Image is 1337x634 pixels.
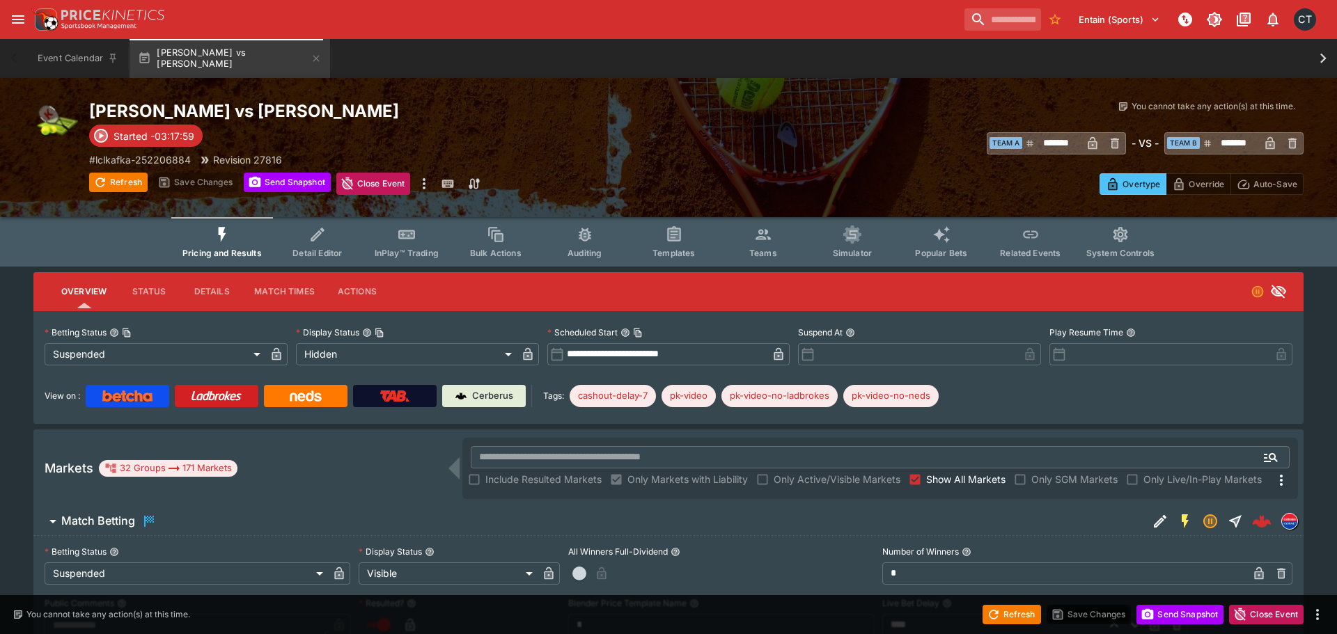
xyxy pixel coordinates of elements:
img: lclkafka [1282,514,1297,529]
p: Revision 27816 [213,152,282,167]
img: Neds [290,390,321,402]
button: Select Tenant [1070,8,1168,31]
span: Show All Markets [926,472,1006,486]
button: Cameron Tarver [1290,4,1320,35]
button: Toggle light/dark mode [1202,7,1227,32]
div: 262ecfc9-078c-4dc8-a3f0-15f10b97ca0b [1252,512,1272,531]
p: Betting Status [45,326,107,338]
img: tennis.png [33,100,78,145]
button: Refresh [89,173,148,192]
a: Cerberus [442,385,526,407]
span: Team B [1167,137,1200,149]
h6: - VS - [1132,136,1159,150]
span: Team A [990,137,1022,149]
div: 32 Groups 171 Markets [104,460,232,477]
span: Detail Editor [292,248,342,258]
span: Only Live/In-Play Markets [1143,472,1262,486]
button: Play Resume Time [1126,328,1136,338]
p: Scheduled Start [547,326,618,338]
button: Actions [326,275,389,308]
h5: Markets [45,460,93,476]
p: Cerberus [472,389,513,403]
button: Documentation [1231,7,1256,32]
span: Popular Bets [915,248,967,258]
button: Event Calendar [29,39,127,78]
svg: Suspended [1251,285,1265,299]
span: pk-video-no-ladbrokes [721,389,838,403]
h6: Match Betting [61,514,135,528]
p: You cannot take any action(s) at this time. [1132,100,1295,113]
button: Straight [1223,509,1248,534]
button: more [1309,606,1326,623]
svg: Suspended [1202,513,1219,530]
label: View on : [45,385,80,407]
button: Betting StatusCopy To Clipboard [109,328,119,338]
button: Match Times [243,275,326,308]
button: Betting Status [109,547,119,557]
span: pk-video-no-neds [843,389,939,403]
button: NOT Connected to PK [1173,7,1198,32]
div: Event type filters [171,217,1166,267]
div: Betting Target: cerberus [570,385,656,407]
div: Betting Target: cerberus [843,385,939,407]
span: Teams [749,248,777,258]
img: Sportsbook Management [61,23,136,29]
button: Copy To Clipboard [633,328,643,338]
button: Details [180,275,243,308]
span: Only Markets with Liability [627,472,748,486]
button: more [416,173,432,195]
p: Copy To Clipboard [89,152,191,167]
div: Start From [1100,173,1304,195]
button: Copy To Clipboard [375,328,384,338]
button: [PERSON_NAME] vs [PERSON_NAME] [130,39,330,78]
button: Notifications [1260,7,1285,32]
span: Only Active/Visible Markets [774,472,900,486]
button: Open [1258,445,1283,470]
button: Overview [50,275,118,308]
button: Number of Winners [962,547,971,557]
button: Match Betting [33,507,1148,535]
span: System Controls [1086,248,1155,258]
button: Scheduled StartCopy To Clipboard [620,328,630,338]
button: Suspended [1198,509,1223,534]
img: PriceKinetics Logo [31,6,58,33]
span: cashout-delay-7 [570,389,656,403]
img: logo-cerberus--red.svg [1252,512,1272,531]
p: All Winners Full-Dividend [568,546,668,557]
span: pk-video [662,389,716,403]
p: Override [1189,177,1224,191]
input: search [964,8,1041,31]
div: Hidden [296,343,517,365]
div: Betting Target: cerberus [721,385,838,407]
p: Started -03:17:59 [114,129,194,143]
span: Only SGM Markets [1031,472,1118,486]
p: Auto-Save [1253,177,1297,191]
div: Visible [359,562,538,585]
button: Send Snapshot [1136,605,1223,624]
div: Suspended [45,562,328,585]
img: Cerberus [455,390,467,402]
p: Overtype [1123,177,1160,191]
p: Suspend At [798,326,843,338]
span: Pricing and Results [182,248,262,258]
div: Betting Target: cerberus [662,385,716,407]
label: Tags: [543,385,564,407]
a: 262ecfc9-078c-4dc8-a3f0-15f10b97ca0b [1248,507,1276,535]
button: Send Snapshot [244,173,331,192]
img: PriceKinetics [61,10,164,20]
p: You cannot take any action(s) at this time. [26,608,190,621]
div: Cameron Tarver [1294,8,1316,31]
button: Suspend At [845,328,855,338]
img: Ladbrokes [191,390,242,402]
button: open drawer [6,7,31,32]
img: Betcha [102,390,153,402]
span: Simulator [833,248,872,258]
button: Close Event [336,173,411,195]
button: Status [118,275,180,308]
button: Auto-Save [1230,173,1304,195]
p: Display Status [296,326,359,338]
button: Refresh [983,605,1041,624]
button: No Bookmarks [1044,8,1066,31]
span: Auditing [568,248,602,258]
button: Display StatusCopy To Clipboard [362,328,372,338]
